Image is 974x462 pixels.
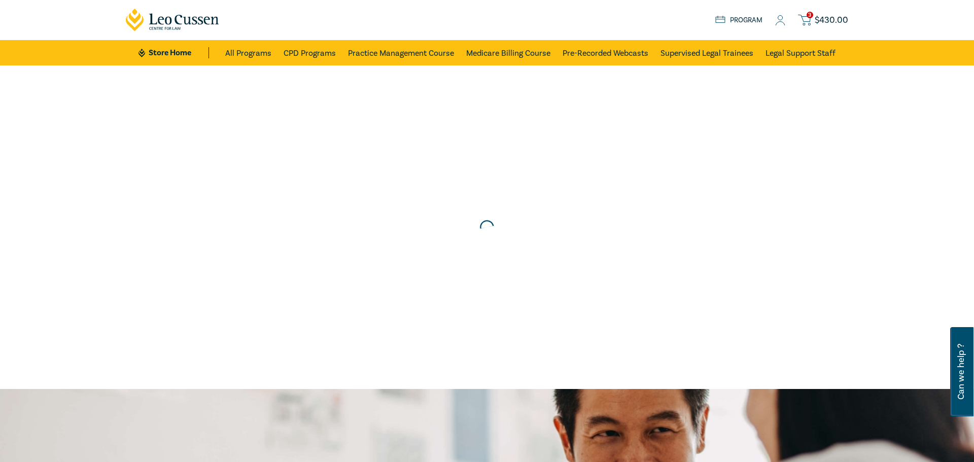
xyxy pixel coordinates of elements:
[466,40,550,65] a: Medicare Billing Course
[138,47,209,58] a: Store Home
[563,40,648,65] a: Pre-Recorded Webcasts
[807,12,813,18] span: 3
[956,333,966,410] span: Can we help ?
[225,40,271,65] a: All Programs
[766,40,836,65] a: Legal Support Staff
[348,40,454,65] a: Practice Management Course
[715,15,762,26] a: Program
[660,40,753,65] a: Supervised Legal Trainees
[284,40,336,65] a: CPD Programs
[815,15,848,26] span: $ 430.00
